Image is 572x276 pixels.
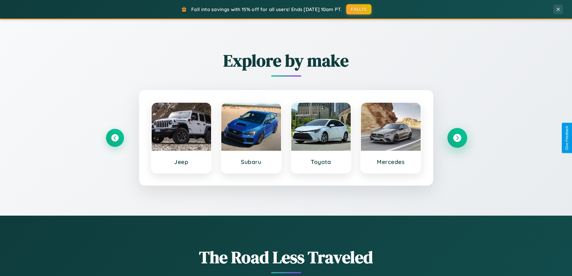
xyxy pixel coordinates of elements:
[227,158,275,165] h3: Subaru
[106,246,466,269] h1: The Road Less Traveled
[158,158,205,165] h3: Jeep
[297,158,345,165] h3: Toyota
[367,158,415,165] h3: Mercedes
[346,4,371,14] button: FALL15
[191,6,342,12] span: Fall into savings with 15% off for all users! Ends [DATE] 10am PT.
[106,49,466,72] h2: Explore by make
[565,126,569,150] div: Give Feedback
